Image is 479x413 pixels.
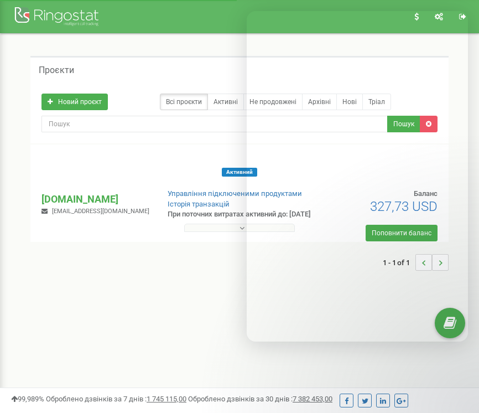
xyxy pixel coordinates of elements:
[39,65,74,75] h5: Проєкти
[222,168,257,177] span: Активний
[41,94,108,110] a: Новий проєкт
[243,94,303,110] a: Не продовжені
[147,395,186,403] u: 1 745 115,00
[160,94,208,110] a: Всі проєкти
[41,192,149,206] p: [DOMAIN_NAME]
[168,209,311,220] p: При поточних витратах активний до: [DATE]
[188,395,332,403] span: Оброблено дзвінків за 30 днів :
[41,116,388,132] input: Пошук
[52,208,149,215] span: [EMAIL_ADDRESS][DOMAIN_NAME]
[11,395,44,403] span: 99,989%
[247,11,468,342] iframe: Intercom live chat
[293,395,332,403] u: 7 382 453,00
[46,395,186,403] span: Оброблено дзвінків за 7 днів :
[441,350,468,377] iframe: Intercom live chat
[207,94,244,110] a: Активні
[168,189,302,198] a: Управління підключеними продуктами
[168,200,230,208] a: Історія транзакцій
